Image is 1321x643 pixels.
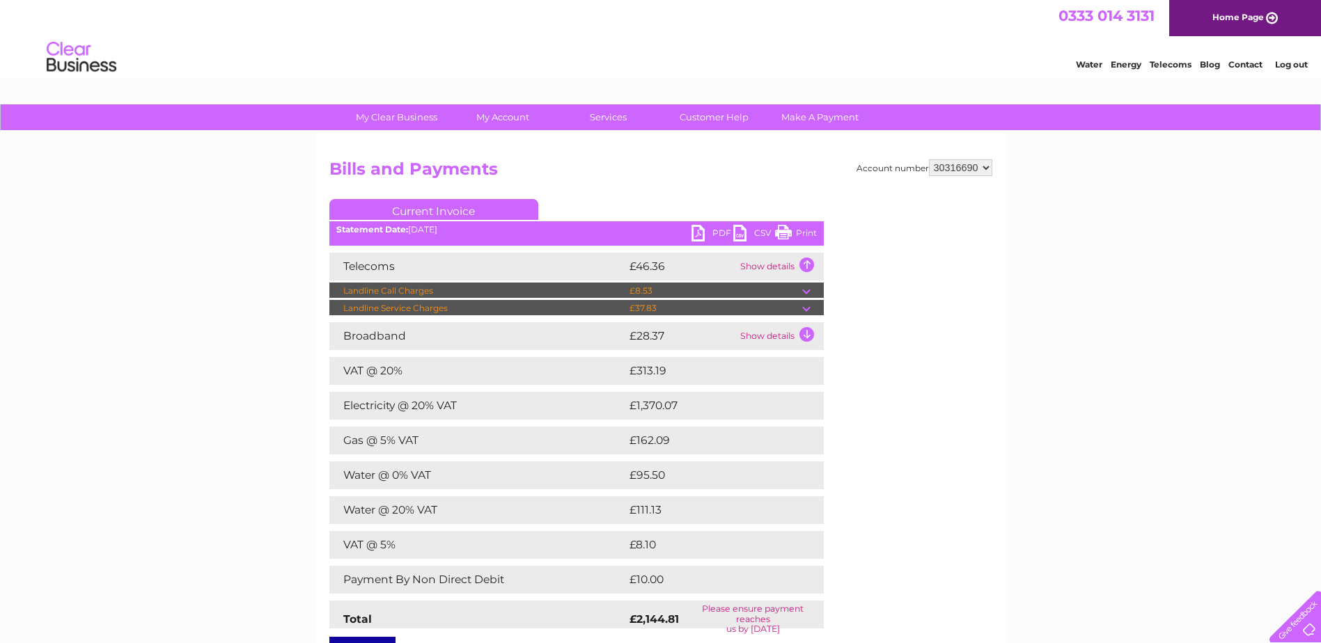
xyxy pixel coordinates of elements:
[630,612,679,626] strong: £2,144.81
[682,601,824,637] td: Please ensure payment reaches us by [DATE]
[626,461,796,489] td: £95.50
[626,496,794,524] td: £111.13
[329,531,626,559] td: VAT @ 5%
[626,300,802,317] td: £37.83
[626,531,790,559] td: £8.10
[1200,59,1220,70] a: Blog
[1076,59,1102,70] a: Water
[551,104,666,130] a: Services
[329,496,626,524] td: Water @ 20% VAT
[329,461,626,489] td: Water @ 0% VAT
[657,104,772,130] a: Customer Help
[46,36,117,79] img: logo.png
[1275,59,1308,70] a: Log out
[329,322,626,350] td: Broadband
[691,225,733,245] a: PDF
[775,225,817,245] a: Print
[733,225,775,245] a: CSV
[763,104,877,130] a: Make A Payment
[329,159,992,186] h2: Bills and Payments
[445,104,560,130] a: My Account
[329,300,626,317] td: Landline Service Charges
[626,427,799,454] td: £162.09
[332,8,990,68] div: Clear Business is a trading name of Verastar Limited (registered in [GEOGRAPHIC_DATA] No. 3667643...
[336,224,408,235] b: Statement Date:
[626,322,737,350] td: £28.37
[329,283,626,299] td: Landline Call Charges
[329,392,626,420] td: Electricity @ 20% VAT
[329,253,626,280] td: Telecoms
[626,283,802,299] td: £8.53
[329,427,626,454] td: Gas @ 5% VAT
[329,566,626,594] td: Payment By Non Direct Debit
[339,104,454,130] a: My Clear Business
[1058,7,1155,24] a: 0333 014 3131
[343,612,372,626] strong: Total
[329,357,626,385] td: VAT @ 20%
[626,566,795,594] td: £10.00
[1228,59,1263,70] a: Contact
[737,253,824,280] td: Show details
[1111,59,1141,70] a: Energy
[329,225,824,235] div: [DATE]
[737,322,824,350] td: Show details
[626,357,797,385] td: £313.19
[857,159,992,176] div: Account number
[329,199,538,220] a: Current Invoice
[626,392,802,420] td: £1,370.07
[626,253,737,280] td: £46.36
[1150,59,1191,70] a: Telecoms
